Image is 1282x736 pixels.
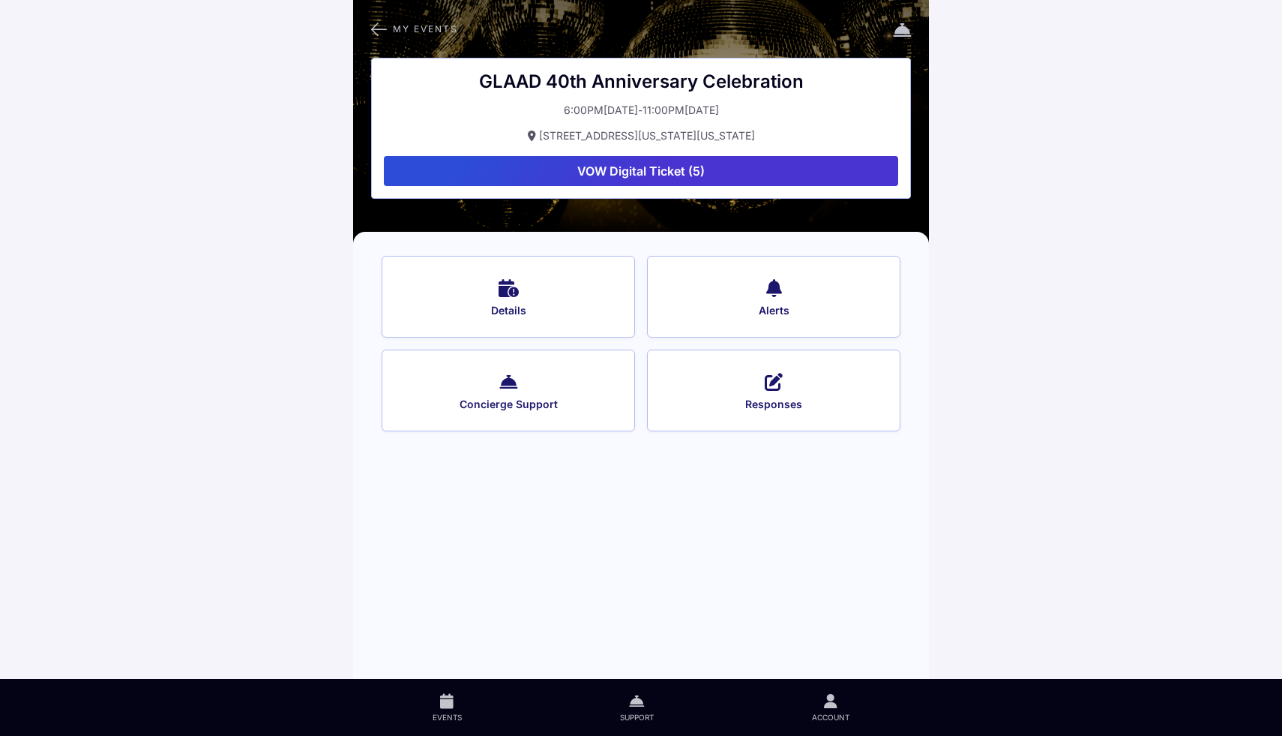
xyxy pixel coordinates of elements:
button: My Events [371,20,458,39]
span: My Events [393,25,458,33]
button: 6:00PM[DATE]-11:00PM[DATE] [384,102,898,119]
span: Account [812,712,849,722]
span: Events [433,712,462,722]
span: Alerts [667,304,880,317]
a: Account [733,679,929,736]
span: Concierge Support [402,398,615,411]
div: 6:00PM[DATE] [564,102,638,119]
span: Details [402,304,615,317]
button: [STREET_ADDRESS][US_STATE][US_STATE] [384,128,898,144]
div: GLAAD 40th Anniversary Celebration [384,71,898,93]
a: Support [541,679,732,736]
button: Details [382,256,635,338]
button: Concierge Support [382,350,635,431]
div: 11:00PM[DATE] [642,102,719,119]
span: Responses [667,398,880,411]
span: [STREET_ADDRESS][US_STATE][US_STATE] [539,129,755,142]
a: Events [353,679,541,736]
button: VOW Digital Ticket (5) [384,156,898,186]
button: Responses [647,350,900,431]
button: Alerts [647,256,900,338]
span: Support [620,712,654,722]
